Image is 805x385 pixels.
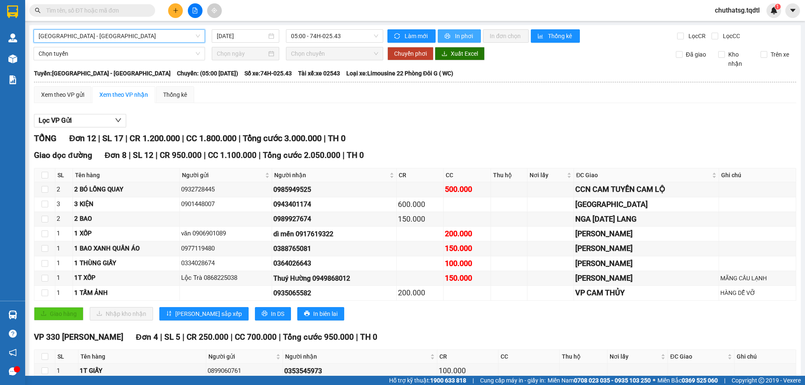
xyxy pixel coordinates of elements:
div: 2 [57,214,71,224]
span: | [473,376,474,385]
span: Nơi lấy [610,352,659,361]
div: VP CAM THỦY [575,287,717,299]
div: 0985949525 [273,184,395,195]
div: 2 BÓ LỒNG QUAY [74,185,178,195]
th: Tên hàng [73,168,180,182]
span: SL 12 [133,150,153,160]
div: [PERSON_NAME] [575,243,717,254]
span: CR 1.200.000 [130,133,180,143]
div: MÃNG CẦU LẠNH [720,274,795,283]
button: caret-down [785,3,800,18]
span: Người nhận [274,171,388,180]
span: printer [304,310,310,317]
span: | [160,332,162,342]
span: caret-down [789,7,797,14]
div: 0989927674 [273,214,395,224]
span: sort-ascending [166,310,172,317]
div: [PERSON_NAME] [575,272,717,284]
th: CC [444,168,491,182]
span: Đã giao [683,50,709,59]
span: Người gửi [182,171,263,180]
div: 150.000 [398,213,442,225]
span: Chuyến: (05:00 [DATE]) [177,69,238,78]
th: SL [55,350,78,364]
div: 1 [57,229,71,239]
span: Miền Nam [548,376,651,385]
span: Miền Bắc [657,376,718,385]
div: 200.000 [445,228,489,240]
sup: 1 [775,4,781,10]
span: Tổng cước 950.000 [283,332,354,342]
span: ⚪️ [653,379,655,382]
span: | [204,150,206,160]
span: TH 0 [347,150,364,160]
div: 0364026643 [273,258,395,269]
span: sync [394,33,401,40]
img: solution-icon [8,75,17,84]
div: HÀNG DỄ VỠ [720,288,795,297]
span: | [343,150,345,160]
div: 1 [57,288,71,298]
span: SL 5 [164,332,180,342]
input: 15/09/2025 [217,31,267,41]
button: file-add [188,3,203,18]
div: 200.000 [398,287,442,299]
span: CC 1.100.000 [208,150,257,160]
span: Trên xe [767,50,792,59]
button: Chuyển phơi [387,47,434,60]
span: | [182,332,184,342]
span: Chọn chuyến [291,47,378,60]
span: Xuất Excel [451,49,478,58]
span: Giao dọc đường [34,150,92,160]
div: 1T XỐP [74,273,178,283]
th: Ghi chú [719,168,796,182]
span: Thống kê [548,31,573,41]
button: aim [207,3,222,18]
span: VP 330 [PERSON_NAME] [34,332,123,342]
span: TH 0 [360,332,377,342]
div: dì mến 0917619322 [273,229,395,239]
img: icon-new-feature [770,7,778,14]
button: printerIn biên lai [297,307,344,320]
span: | [129,150,131,160]
span: bar-chart [538,33,545,40]
span: Lọc CC [719,31,741,41]
span: Đơn 4 [136,332,158,342]
span: Tổng cước 3.000.000 [243,133,322,143]
span: | [182,133,184,143]
div: 150.000 [445,272,489,284]
div: CCN CAM TUYỀN CAM LỘ [575,183,717,195]
span: file-add [192,8,198,13]
span: down [115,117,122,124]
div: 1 [57,244,71,254]
span: TỔNG [34,133,57,143]
button: printerIn DS [255,307,291,320]
div: Thống kê [163,90,187,99]
img: logo-vxr [7,5,18,18]
div: 0977119480 [181,244,270,254]
span: | [356,332,358,342]
div: 3 KIỆN [74,199,178,209]
div: 600.000 [398,199,442,210]
button: syncLàm mới [387,29,436,43]
th: Thu hộ [491,168,527,182]
div: 100.000 [445,258,489,269]
span: 05:00 - 74H-025.43 [291,30,378,42]
div: 1 [57,366,77,376]
div: 1 BAO XANH QUẦN ÁO [74,244,178,254]
strong: 0708 023 035 - 0935 103 250 [574,377,651,384]
th: SL [55,168,73,182]
span: Người nhận [285,352,428,361]
div: 150.000 [445,243,489,254]
b: Tuyến: [GEOGRAPHIC_DATA] - [GEOGRAPHIC_DATA] [34,70,171,77]
span: CR 250.000 [187,332,229,342]
div: [PERSON_NAME] [575,258,717,269]
span: Đơn 12 [69,133,96,143]
span: Lọc VP Gửi [39,115,72,126]
span: Kho nhận [725,50,754,68]
span: aim [211,8,217,13]
button: sort-ascending[PERSON_NAME] sắp xếp [159,307,249,320]
div: 0899060761 [208,366,281,376]
span: Cung cấp máy in - giấy in: [480,376,545,385]
span: In DS [271,309,284,318]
